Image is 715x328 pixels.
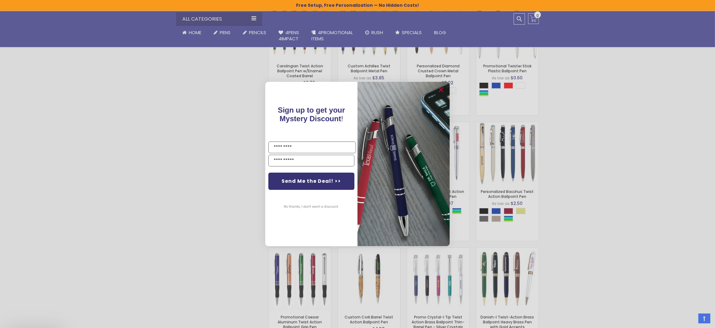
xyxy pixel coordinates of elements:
[268,173,354,190] button: Send Me the Deal! >>
[357,82,450,246] img: 081b18bf-2f98-4675-a917-09431eb06994.jpeg
[281,199,342,214] button: No thanks, I don't want a discount.
[268,155,354,166] input: YOUR EMAIL
[664,311,715,328] iframe: Google Customer Reviews
[436,85,446,95] button: Close dialog
[278,106,345,123] span: Sign up to get your Mystery Discount
[278,106,345,123] span: !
